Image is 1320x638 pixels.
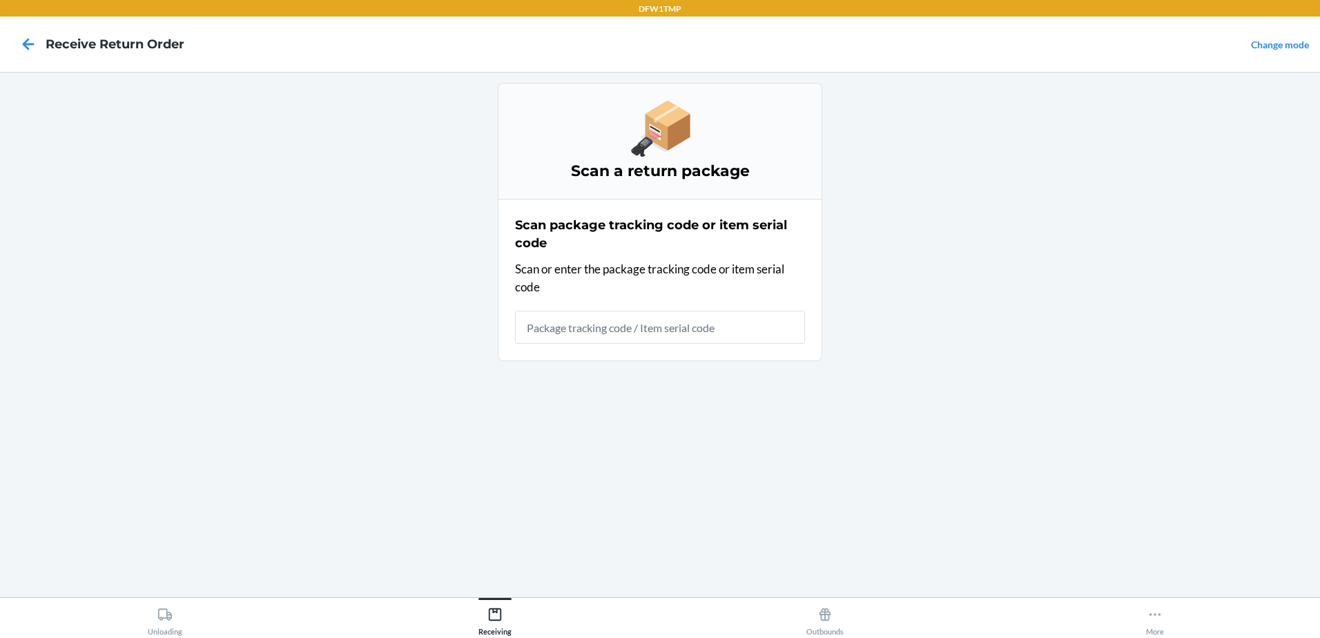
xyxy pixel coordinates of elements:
h4: Receive Return Order [46,35,184,53]
button: Outbounds [660,598,990,636]
h2: Scan package tracking code or item serial code [515,216,805,252]
button: More [990,598,1320,636]
div: Unloading [148,601,182,636]
div: More [1146,601,1164,636]
p: DFW1TMP [639,3,681,15]
div: Outbounds [806,601,844,636]
h3: Scan a return package [515,160,805,182]
input: Package tracking code / Item serial code [515,311,805,344]
p: Scan or enter the package tracking code or item serial code [515,260,805,296]
button: Receiving [330,598,660,636]
div: Receiving [478,601,512,636]
a: Change mode [1251,39,1309,50]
